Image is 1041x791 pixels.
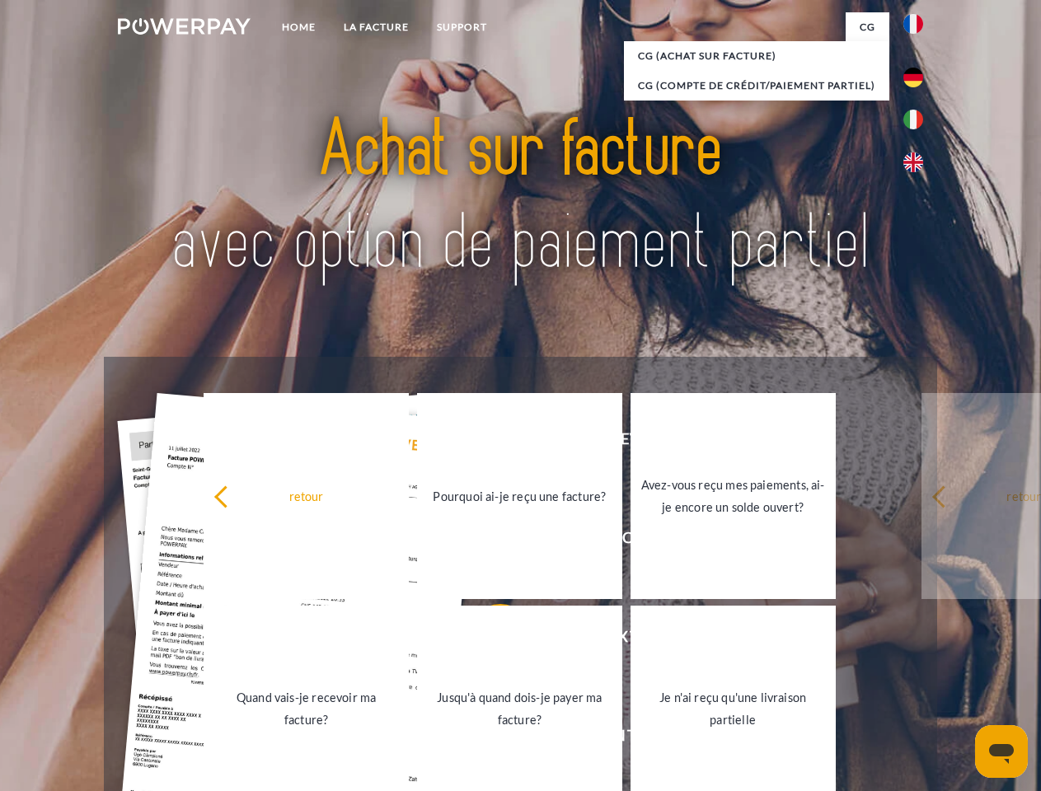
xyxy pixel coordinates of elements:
[213,686,399,731] div: Quand vais-je recevoir ma facture?
[268,12,330,42] a: Home
[640,686,826,731] div: Je n'ai reçu qu'une livraison partielle
[631,393,836,599] a: Avez-vous reçu mes paiements, ai-je encore un solde ouvert?
[640,474,826,518] div: Avez-vous reçu mes paiements, ai-je encore un solde ouvert?
[423,12,501,42] a: Support
[624,41,889,71] a: CG (achat sur facture)
[903,110,923,129] img: it
[846,12,889,42] a: CG
[118,18,251,35] img: logo-powerpay-white.svg
[624,71,889,101] a: CG (Compte de crédit/paiement partiel)
[903,152,923,172] img: en
[330,12,423,42] a: LA FACTURE
[903,68,923,87] img: de
[427,686,612,731] div: Jusqu'à quand dois-je payer ma facture?
[157,79,884,316] img: title-powerpay_fr.svg
[975,725,1028,778] iframe: Bouton de lancement de la fenêtre de messagerie
[213,484,399,507] div: retour
[903,14,923,34] img: fr
[427,484,612,507] div: Pourquoi ai-je reçu une facture?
